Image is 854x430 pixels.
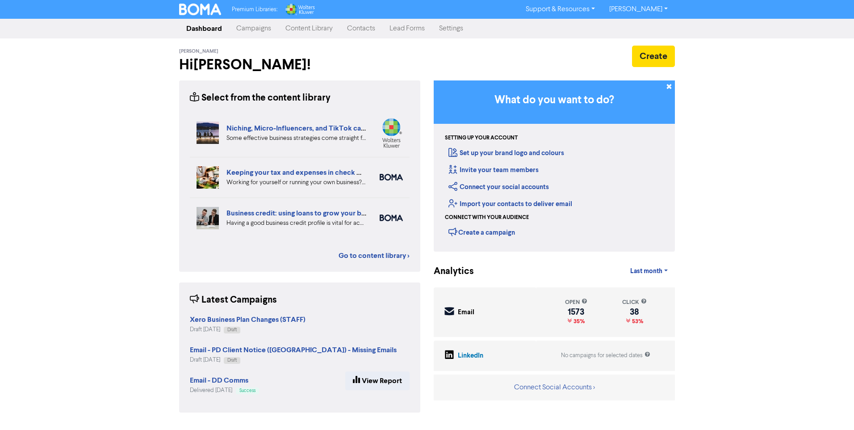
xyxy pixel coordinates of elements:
[445,214,529,222] div: Connect with your audience
[190,386,259,395] div: Delivered [DATE]
[285,4,315,15] img: Wolters Kluwer
[742,333,854,430] iframe: Chat Widget
[226,134,366,143] div: Some effective business strategies come straight from Gen Z playbooks. Three trends to help you c...
[226,124,428,133] a: Niching, Micro-Influencers, and TikTok can grow your business
[339,250,410,261] a: Go to content library >
[434,80,675,252] div: Getting Started in BOMA
[448,166,539,174] a: Invite your team members
[630,267,662,275] span: Last month
[190,293,277,307] div: Latest Campaigns
[572,318,585,325] span: 35%
[226,209,385,218] a: Business credit: using loans to grow your business
[190,376,248,385] strong: Email - DD Comms
[623,262,675,280] a: Last month
[622,298,647,307] div: click
[190,91,331,105] div: Select from the content library
[630,318,643,325] span: 53%
[179,4,221,15] img: BOMA Logo
[179,48,218,55] span: [PERSON_NAME]
[561,351,650,360] div: No campaigns for selected dates
[445,134,518,142] div: Setting up your account
[447,94,661,107] h3: What do you want to do?
[345,371,410,390] a: View Report
[382,20,432,38] a: Lead Forms
[448,183,549,191] a: Connect your social accounts
[380,118,403,148] img: wolters_kluwer
[227,328,237,332] span: Draft
[448,225,515,239] div: Create a campaign
[179,20,229,38] a: Dashboard
[519,2,602,17] a: Support & Resources
[229,20,278,38] a: Campaigns
[340,20,382,38] a: Contacts
[190,377,248,384] a: Email - DD Comms
[190,315,306,324] strong: Xero Business Plan Changes (STAFF)
[514,382,595,393] button: Connect Social Accounts >
[232,7,277,13] span: Premium Libraries:
[458,308,474,318] div: Email
[190,316,306,324] a: Xero Business Plan Changes (STAFF)
[179,56,420,73] h2: Hi [PERSON_NAME] !
[190,356,397,364] div: Draft [DATE]
[434,265,463,278] div: Analytics
[227,358,237,363] span: Draft
[190,325,306,334] div: Draft [DATE]
[278,20,340,38] a: Content Library
[190,346,397,354] strong: Email - PD Client Notice ([GEOGRAPHIC_DATA]) - Missing Emails
[448,149,564,157] a: Set up your brand logo and colours
[226,219,366,228] div: Having a good business credit profile is vital for accessing routes to funding. We look at six di...
[239,388,255,393] span: Success
[380,174,403,181] img: boma_accounting
[622,308,647,316] div: 38
[432,20,470,38] a: Settings
[380,215,403,221] img: boma
[226,168,448,177] a: Keeping your tax and expenses in check when you are self-employed
[565,298,587,307] div: open
[565,308,587,316] div: 1573
[632,46,675,67] button: Create
[602,2,675,17] a: [PERSON_NAME]
[226,178,366,187] div: Working for yourself or running your own business? Setup robust systems for expenses & tax requir...
[448,200,572,208] a: Import your contacts to deliver email
[190,347,397,354] a: Email - PD Client Notice ([GEOGRAPHIC_DATA]) - Missing Emails
[458,351,483,361] div: LinkedIn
